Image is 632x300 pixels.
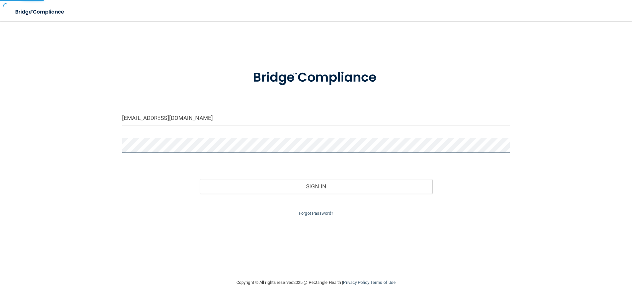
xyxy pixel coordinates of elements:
a: Privacy Policy [343,280,369,285]
input: Email [122,111,510,125]
a: Terms of Use [370,280,396,285]
button: Sign In [200,179,433,194]
img: bridge_compliance_login_screen.278c3ca4.svg [10,5,70,19]
img: bridge_compliance_login_screen.278c3ca4.svg [239,61,393,95]
iframe: Drift Widget Chat Controller [518,253,624,280]
div: Copyright © All rights reserved 2025 @ Rectangle Health | | [196,272,436,293]
a: Forgot Password? [299,211,333,216]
